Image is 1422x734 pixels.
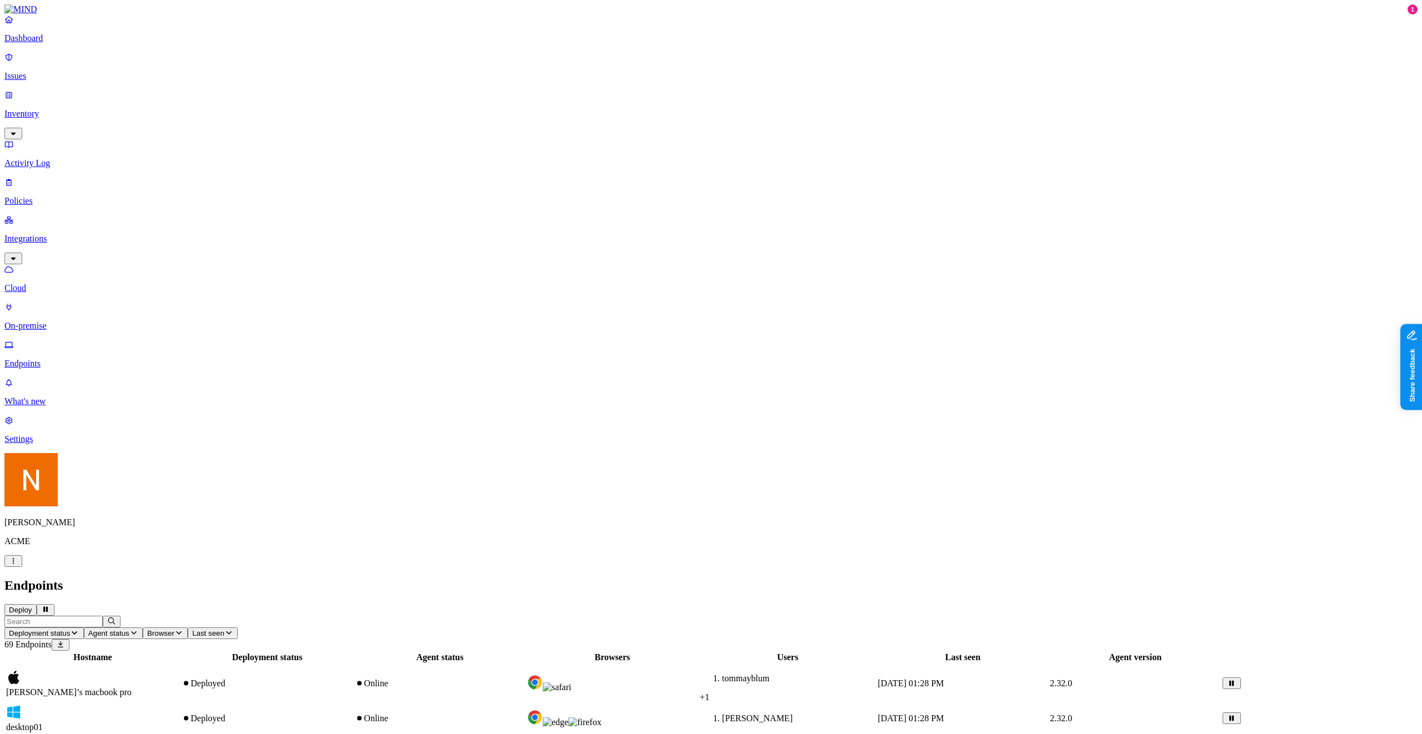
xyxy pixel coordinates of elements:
[1050,713,1072,723] span: 2.32.0
[4,196,1418,206] p: Policies
[355,713,525,723] div: Online
[1050,678,1072,688] span: 2.32.0
[4,321,1418,331] p: On-premise
[4,33,1418,43] p: Dashboard
[722,673,769,683] span: tommayblum
[6,687,132,697] span: [PERSON_NAME]’s macbook pro
[4,4,37,14] img: MIND
[722,713,793,723] span: [PERSON_NAME]
[4,434,1418,444] p: Settings
[1408,4,1418,14] div: 1
[543,717,568,727] img: edge
[4,359,1418,369] p: Endpoints
[4,158,1418,168] p: Activity Log
[527,652,698,662] div: Browsers
[6,652,179,662] div: Hostname
[1050,652,1220,662] div: Agent version
[568,717,602,727] img: firefox
[6,705,22,720] img: windows
[6,670,22,685] img: macos
[4,640,52,649] span: 69 Endpoints
[527,710,543,725] img: chrome
[700,692,709,702] span: + 1
[4,536,1418,546] p: ACME
[355,652,525,662] div: Agent status
[4,71,1418,81] p: Issues
[147,629,174,637] span: Browser
[6,722,43,732] span: desktop01
[355,678,525,688] div: Online
[4,517,1418,527] p: [PERSON_NAME]
[543,682,572,692] img: safari
[4,234,1418,244] p: Integrations
[182,652,353,662] div: Deployment status
[4,109,1418,119] p: Inventory
[191,713,225,723] span: Deployed
[878,713,944,723] span: [DATE] 01:28 PM
[4,578,1418,593] h2: Endpoints
[878,652,1048,662] div: Last seen
[4,616,103,627] input: Search
[191,678,225,688] span: Deployed
[527,675,543,690] img: chrome
[9,629,70,637] span: Deployment status
[700,652,875,662] div: Users
[192,629,224,637] span: Last seen
[4,604,37,616] button: Deploy
[88,629,129,637] span: Agent status
[4,283,1418,293] p: Cloud
[4,396,1418,406] p: What's new
[4,453,58,506] img: Nitai Mishary
[878,678,944,688] span: [DATE] 01:28 PM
